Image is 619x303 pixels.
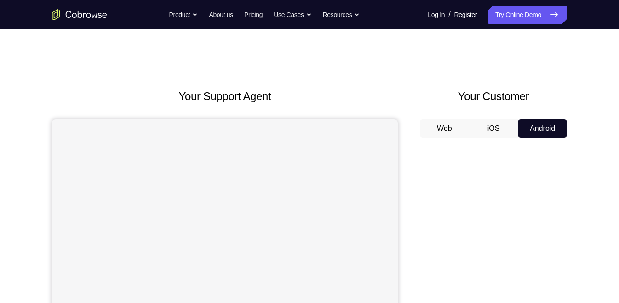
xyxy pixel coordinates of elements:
a: Try Online Demo [488,6,567,24]
a: Pricing [244,6,263,24]
a: Register [454,6,477,24]
button: iOS [469,119,518,138]
button: Resources [323,6,360,24]
h2: Your Support Agent [52,88,398,105]
a: About us [209,6,233,24]
a: Go to the home page [52,9,107,20]
h2: Your Customer [420,88,567,105]
button: Product [169,6,198,24]
span: / [448,9,450,20]
button: Android [518,119,567,138]
button: Web [420,119,469,138]
button: Use Cases [274,6,311,24]
a: Log In [428,6,445,24]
